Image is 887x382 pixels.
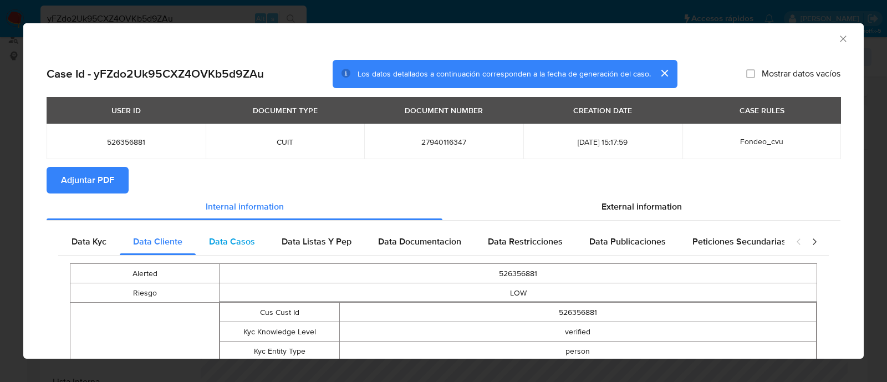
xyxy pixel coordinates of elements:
td: Riesgo [70,283,220,303]
div: DOCUMENT NUMBER [398,101,490,120]
button: Adjuntar PDF [47,167,129,193]
div: Detailed internal info [58,228,784,255]
td: 526356881 [220,264,817,283]
span: External information [601,200,682,213]
div: Detailed info [47,193,840,220]
input: Mostrar datos vacíos [746,69,755,78]
span: Data Casos [209,235,255,248]
span: 27940116347 [378,137,510,147]
div: CREATION DATE [567,101,639,120]
span: CUIT [219,137,351,147]
td: verified [339,322,817,342]
span: Data Kyc [72,235,106,248]
span: Mostrar datos vacíos [762,68,840,79]
td: Kyc Entity Type [220,342,339,361]
div: USER ID [105,101,147,120]
span: Data Cliente [133,235,182,248]
span: Fondeo_cvu [740,136,783,147]
span: [DATE] 15:17:59 [537,137,669,147]
span: 526356881 [60,137,192,147]
span: Peticiones Secundarias [692,235,786,248]
td: LOW [220,283,817,303]
h2: Case Id - yFZdo2Uk95CXZ4OVKb5d9ZAu [47,67,264,81]
span: Data Restricciones [488,235,563,248]
span: Data Listas Y Pep [282,235,351,248]
td: Alerted [70,264,220,283]
td: Cus Cust Id [220,303,339,322]
div: CASE RULES [733,101,791,120]
td: 526356881 [339,303,817,322]
span: Adjuntar PDF [61,168,114,192]
span: Los datos detallados a continuación corresponden a la fecha de generación del caso. [358,68,651,79]
div: closure-recommendation-modal [23,23,864,359]
td: Kyc Knowledge Level [220,322,339,342]
button: cerrar [651,60,677,86]
button: Cerrar ventana [838,33,848,43]
div: DOCUMENT TYPE [246,101,324,120]
span: Data Documentacion [378,235,461,248]
td: person [339,342,817,361]
span: Data Publicaciones [589,235,666,248]
span: Internal information [206,200,284,213]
